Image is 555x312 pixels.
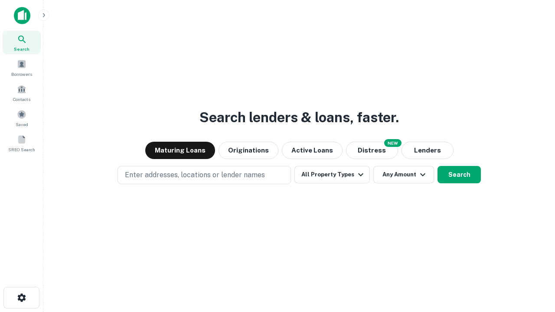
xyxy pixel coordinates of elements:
[16,121,28,128] span: Saved
[3,31,41,54] a: Search
[8,146,35,153] span: SREO Search
[437,166,481,183] button: Search
[373,166,434,183] button: Any Amount
[118,166,291,184] button: Enter addresses, locations or lender names
[3,56,41,79] a: Borrowers
[3,81,41,104] a: Contacts
[219,142,278,159] button: Originations
[199,107,399,128] h3: Search lenders & loans, faster.
[512,243,555,284] iframe: Chat Widget
[346,142,398,159] button: Search distressed loans with lien and other non-mortgage details.
[282,142,343,159] button: Active Loans
[294,166,370,183] button: All Property Types
[125,170,265,180] p: Enter addresses, locations or lender names
[14,7,30,24] img: capitalize-icon.png
[402,142,454,159] button: Lenders
[145,142,215,159] button: Maturing Loans
[384,139,402,147] div: NEW
[13,96,30,103] span: Contacts
[3,106,41,130] a: Saved
[11,71,32,78] span: Borrowers
[14,45,29,52] span: Search
[3,131,41,155] a: SREO Search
